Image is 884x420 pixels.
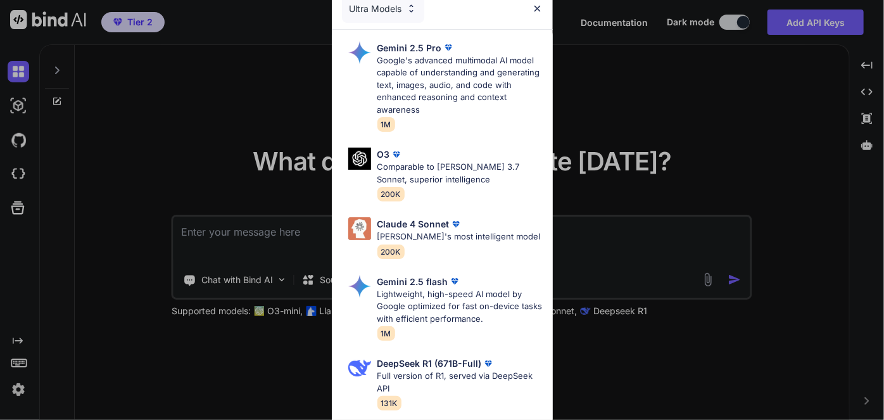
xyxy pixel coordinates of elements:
img: Pick Models [348,275,371,298]
p: Gemini 2.5 flash [377,275,448,288]
p: Comparable to [PERSON_NAME] 3.7 Sonnet, superior intelligence [377,161,543,186]
span: 200K [377,245,405,259]
p: Lightweight, high-speed AI model by Google optimized for fast on-device tasks with efficient perf... [377,288,543,326]
p: Gemini 2.5 Pro [377,41,442,54]
img: premium [390,148,403,161]
span: 1M [377,326,395,341]
p: Full version of R1, served via DeepSeek API [377,370,543,395]
span: 131K [377,396,401,410]
img: Pick Models [406,3,417,14]
img: premium [448,275,461,288]
img: Pick Models [348,217,371,240]
img: premium [450,218,462,231]
img: premium [442,41,455,54]
span: 200K [377,187,405,201]
img: close [532,3,543,14]
p: Google's advanced multimodal AI model capable of understanding and generating text, images, audio... [377,54,543,117]
img: Pick Models [348,148,371,170]
img: premium [482,357,495,370]
p: Claude 4 Sonnet [377,217,450,231]
span: 1M [377,117,395,132]
p: DeepSeek R1 (671B-Full) [377,357,482,370]
img: Pick Models [348,357,371,379]
p: [PERSON_NAME]'s most intelligent model [377,231,541,243]
p: O3 [377,148,390,161]
img: Pick Models [348,41,371,64]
